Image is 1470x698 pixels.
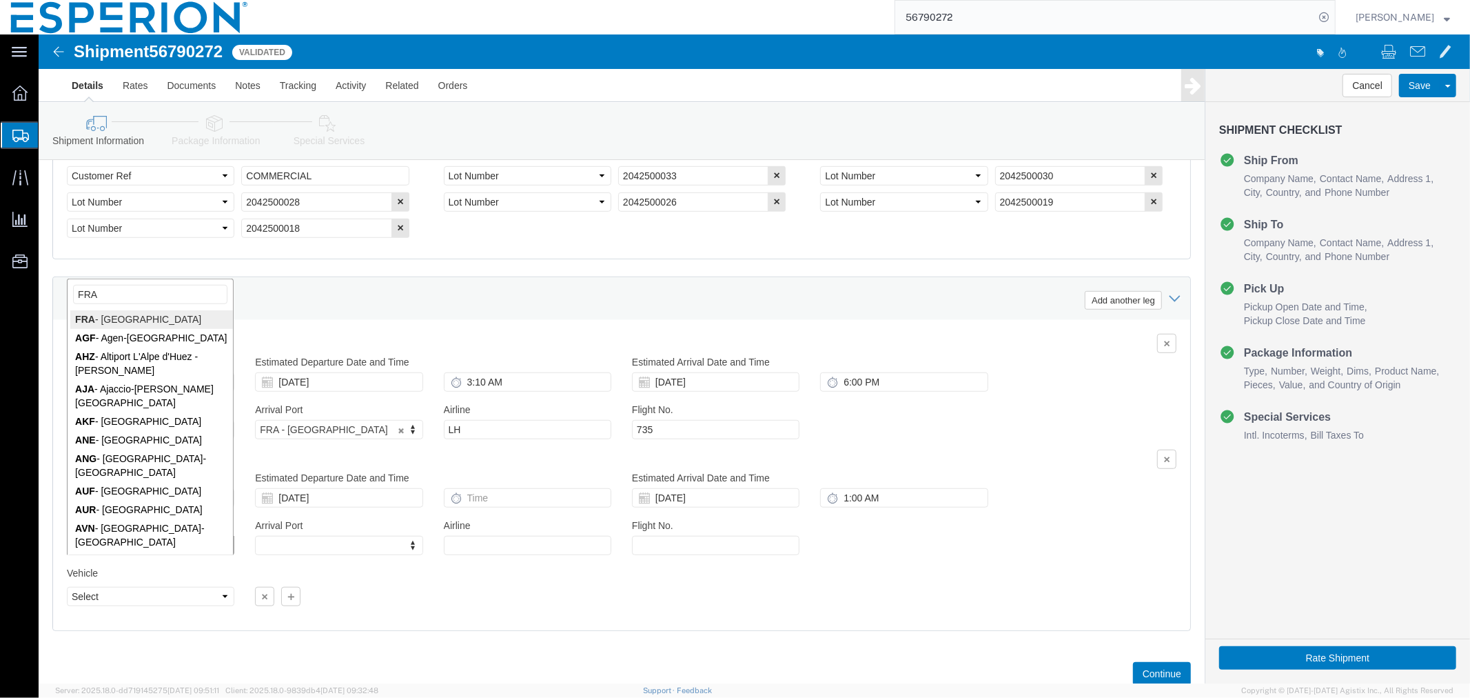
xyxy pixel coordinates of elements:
span: Alexandra Breaux [1356,10,1434,25]
span: [DATE] 09:32:48 [320,686,378,695]
input: Search for shipment number, reference number [895,1,1314,34]
a: Feedback [677,686,712,695]
button: [PERSON_NAME] [1355,9,1451,26]
a: Support [643,686,677,695]
span: Server: 2025.18.0-dd719145275 [55,686,219,695]
span: Client: 2025.18.0-9839db4 [225,686,378,695]
span: Copyright © [DATE]-[DATE] Agistix Inc., All Rights Reserved [1241,685,1453,697]
iframe: FS Legacy Container [39,34,1470,684]
span: [DATE] 09:51:11 [167,686,219,695]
